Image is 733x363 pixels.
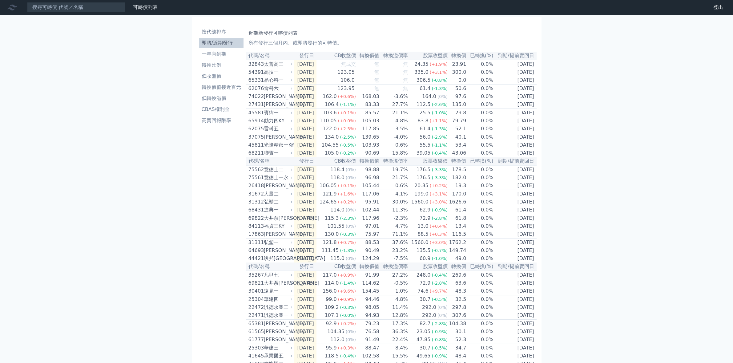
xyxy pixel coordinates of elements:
[448,101,466,109] td: 135.0
[264,141,292,149] div: 光隆精密一KY
[294,141,316,149] td: [DATE]
[264,190,292,198] div: 大量二
[199,60,244,70] a: 轉換比例
[246,157,294,165] th: 代碼/名稱
[248,166,262,173] div: 75562
[416,231,430,238] div: 88.5
[321,239,338,246] div: 121.8
[199,61,244,69] li: 轉換比例
[356,165,380,174] td: 98.88
[264,215,292,222] div: 大井泵[PERSON_NAME]
[340,151,356,156] span: (-0.2%)
[294,182,316,190] td: [DATE]
[494,109,537,117] td: [DATE]
[340,135,356,140] span: (-2.5%)
[430,118,448,123] span: (+1.1%)
[321,93,338,100] div: 162.0
[448,182,466,190] td: 19.3
[380,157,408,165] th: 轉換溢價率
[199,93,244,103] a: 低轉換溢價
[248,174,262,181] div: 75561
[415,149,432,157] div: 39.05
[708,2,728,12] a: 登出
[418,141,432,149] div: 55.5
[494,239,537,247] td: [DATE]
[248,239,262,246] div: 31311
[248,182,262,189] div: 26418
[264,109,292,116] div: 寶緯一
[294,198,316,206] td: [DATE]
[356,214,380,223] td: 117.96
[294,68,316,76] td: [DATE]
[324,231,340,238] div: 130.0
[264,174,292,181] div: 意德士一永
[264,166,292,173] div: 意德士二
[199,84,244,91] li: 轉換價值接近百元
[264,149,292,157] div: 聯寶一
[294,52,316,60] th: 發行日
[466,76,493,85] td: 0.0%
[199,49,244,59] a: 一年內到期
[403,77,408,83] span: 無
[413,190,430,198] div: 199.0
[264,77,292,84] div: 晶心科一
[448,222,466,230] td: 13.4
[248,101,262,108] div: 27431
[199,39,244,47] li: 即將/近期發行
[356,182,380,190] td: 105.44
[494,182,537,190] td: [DATE]
[248,117,262,124] div: 65914
[338,240,356,245] span: (+0.7%)
[466,206,493,214] td: 0.0%
[494,141,537,149] td: [DATE]
[199,106,244,113] li: CBAS權利金
[432,151,448,156] span: (-0.4%)
[418,85,432,92] div: 61.4
[356,239,380,247] td: 88.53
[415,101,432,108] div: 112.5
[448,239,466,247] td: 1762.2
[318,117,338,124] div: 110.05
[346,207,356,212] span: (0%)
[264,101,292,108] div: [PERSON_NAME]
[380,222,408,230] td: 4.7%
[466,93,493,101] td: 0.0%
[248,109,262,116] div: 45581
[264,198,292,206] div: 弘塑二
[264,239,292,246] div: 弘塑一
[338,94,356,99] span: (+0.6%)
[448,174,466,182] td: 182.0
[437,94,448,99] span: (0%)
[466,52,493,60] th: 已轉換(%)
[448,214,466,223] td: 61.8
[294,117,316,125] td: [DATE]
[432,175,448,180] span: (-3.3%)
[494,117,537,125] td: [DATE]
[380,198,408,206] td: 30.0%
[340,232,356,237] span: (-0.3%)
[294,157,316,165] th: 發行日
[324,101,340,108] div: 106.4
[324,133,340,141] div: 134.0
[248,125,262,132] div: 62075
[432,143,448,148] span: (-1.1%)
[338,118,356,123] span: (+0.0%)
[494,101,537,109] td: [DATE]
[329,206,346,214] div: 114.0
[356,198,380,206] td: 95.91
[448,93,466,101] td: 97.6
[246,52,294,60] th: 代碼/名稱
[133,4,158,10] a: 可轉債列表
[430,191,448,196] span: (+3.1%)
[415,77,432,84] div: 306.5
[494,157,537,165] th: 到期/提前賣回日
[321,125,338,132] div: 122.0
[294,149,316,157] td: [DATE]
[494,190,537,198] td: [DATE]
[329,174,346,181] div: 118.0
[466,174,493,182] td: 0.0%
[466,182,493,190] td: 0.0%
[448,85,466,93] td: 50.6
[430,183,448,188] span: (+0.2%)
[294,125,316,133] td: [DATE]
